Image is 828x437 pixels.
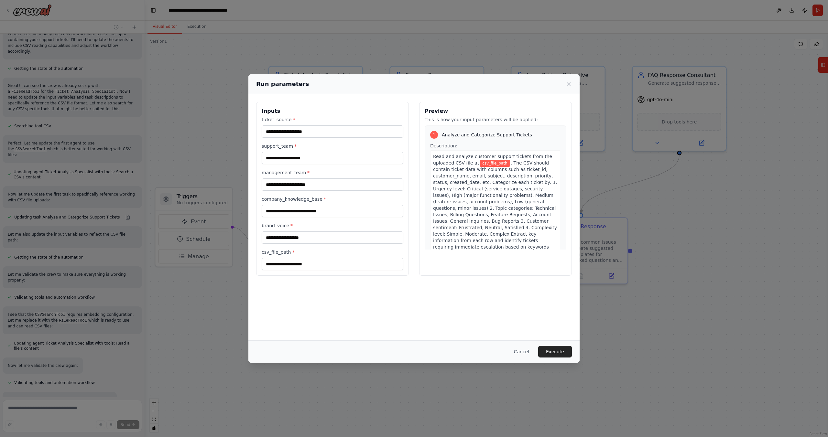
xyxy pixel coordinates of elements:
[480,160,510,167] span: Variable: csv_file_path
[442,132,532,138] span: Analyze and Categorize Support Tickets
[430,143,457,148] span: Description:
[433,160,557,269] span: . The CSV should contain ticket data with columns such as ticket_id, customer_name, email, subjec...
[262,196,403,202] label: company_knowledge_base
[430,131,438,139] div: 1
[538,346,572,357] button: Execute
[262,143,403,149] label: support_team
[433,154,552,165] span: Read and analyze customer support tickets from the uploaded CSV file at
[262,222,403,229] label: brand_voice
[262,169,403,176] label: management_team
[262,116,403,123] label: ticket_source
[425,107,566,115] h3: Preview
[262,249,403,255] label: csv_file_path
[509,346,534,357] button: Cancel
[425,116,566,123] p: This is how your input parameters will be applied:
[256,80,309,89] h2: Run parameters
[262,107,403,115] h3: Inputs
